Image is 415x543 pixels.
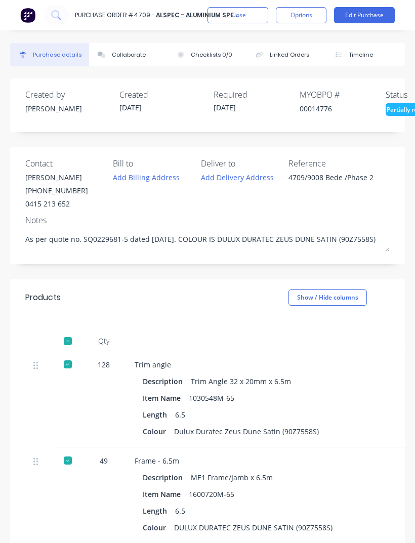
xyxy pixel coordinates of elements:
div: Item Name [143,487,189,502]
div: 6.5 [175,504,185,518]
div: [PHONE_NUMBER] [25,185,88,196]
div: Description [143,374,191,389]
div: Purchase details [33,51,81,59]
div: Add Delivery Address [201,172,274,183]
div: MYOB PO # [300,89,386,101]
button: Show / Hide columns [288,289,367,306]
img: Factory [20,8,35,23]
button: Close [207,7,268,23]
button: Timeline [326,43,405,66]
div: ME1 Frame/Jamb x 6.5m [191,470,273,485]
div: Length [143,504,175,518]
div: 6.5 [175,407,185,422]
textarea: 4709/9008 Bede /Phase 2 [288,172,390,195]
div: Item Name [143,391,189,405]
div: [PERSON_NAME] [25,172,88,183]
div: Deliver to [201,157,281,170]
div: Created [119,89,205,101]
div: 49 [89,455,118,466]
div: Colour [143,520,174,535]
div: 1030548M-65 [189,391,234,405]
div: [PERSON_NAME] [25,103,111,114]
textarea: As per quote no. SQ0229681-5 dated [DATE]. COLOUR IS DULUX DURATEC ZEUS DUNE SATIN (90Z7558S) [25,229,390,252]
div: 128 [89,359,118,370]
div: Collaborate [112,51,146,59]
div: Description [143,470,191,485]
div: Products [25,291,61,304]
div: Dulux Duratec Zeus Dune Satin (90Z7558S) [174,424,319,439]
button: Options [276,7,326,23]
div: Checklists 0/0 [191,51,232,59]
div: Qty [81,331,127,351]
div: Required [214,89,300,101]
div: Reference [288,157,390,170]
button: Collaborate [89,43,168,66]
div: DULUX DURATEC ZEUS DUNE SATIN (90Z7558S) [174,520,333,535]
div: Purchase Order #4709 - [75,11,155,20]
div: Linked Orders [270,51,309,59]
div: Timeline [349,51,373,59]
div: Trim Angle 32 x 20mm x 6.5m [191,374,291,389]
button: Linked Orders [247,43,326,66]
div: Length [143,407,175,422]
div: 00014776 [300,103,386,114]
div: Contact [25,157,105,170]
div: 0415 213 652 [25,198,88,209]
a: Alspec - Aluminium Specialties Group Pty Ltd [156,11,312,19]
button: Edit Purchase [334,7,395,23]
div: Bill to [113,157,193,170]
div: 1600720M-65 [189,487,234,502]
button: Checklists 0/0 [168,43,247,66]
div: Created by [25,89,111,101]
div: Notes [25,214,390,226]
button: Purchase details [10,43,89,66]
div: Colour [143,424,174,439]
div: Add Billing Address [113,172,180,183]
